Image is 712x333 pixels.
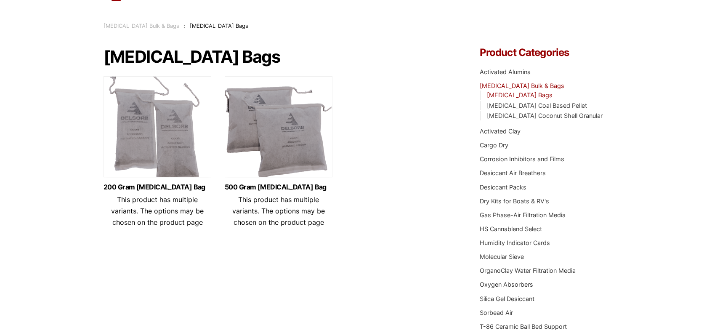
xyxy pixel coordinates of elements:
[480,253,524,260] a: Molecular Sieve
[480,155,564,163] a: Corrosion Inhibitors and Films
[480,128,521,135] a: Activated Clay
[225,184,332,191] a: 500 Gram [MEDICAL_DATA] Bag
[111,195,204,226] span: This product has multiple variants. The options may be chosen on the product page
[480,239,550,246] a: Humidity Indicator Cards
[480,295,534,302] a: Silica Gel Desiccant
[480,323,567,330] a: T-86 Ceramic Ball Bed Support
[480,141,508,149] a: Cargo Dry
[480,169,546,176] a: Desiccant Air Breathers
[232,195,325,226] span: This product has multiple variants. The options may be chosen on the product page
[104,23,179,29] a: [MEDICAL_DATA] Bulk & Bags
[104,48,454,66] h1: [MEDICAL_DATA] Bags
[480,211,566,218] a: Gas Phase-Air Filtration Media
[487,102,587,109] a: [MEDICAL_DATA] Coal Based Pellet
[190,23,248,29] span: [MEDICAL_DATA] Bags
[480,225,542,232] a: HS Cannablend Select
[480,197,549,205] a: Dry Kits for Boats & RV's
[104,184,211,191] a: 200 Gram [MEDICAL_DATA] Bag
[480,82,564,89] a: [MEDICAL_DATA] Bulk & Bags
[183,23,185,29] span: :
[487,112,603,119] a: [MEDICAL_DATA] Coconut Shell Granular
[487,91,553,99] a: [MEDICAL_DATA] Bags
[480,184,526,191] a: Desiccant Packs
[480,309,513,316] a: Sorbead Air
[480,68,531,75] a: Activated Alumina
[480,267,576,274] a: OrganoClay Water Filtration Media
[480,281,533,288] a: Oxygen Absorbers
[480,48,608,58] h4: Product Categories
